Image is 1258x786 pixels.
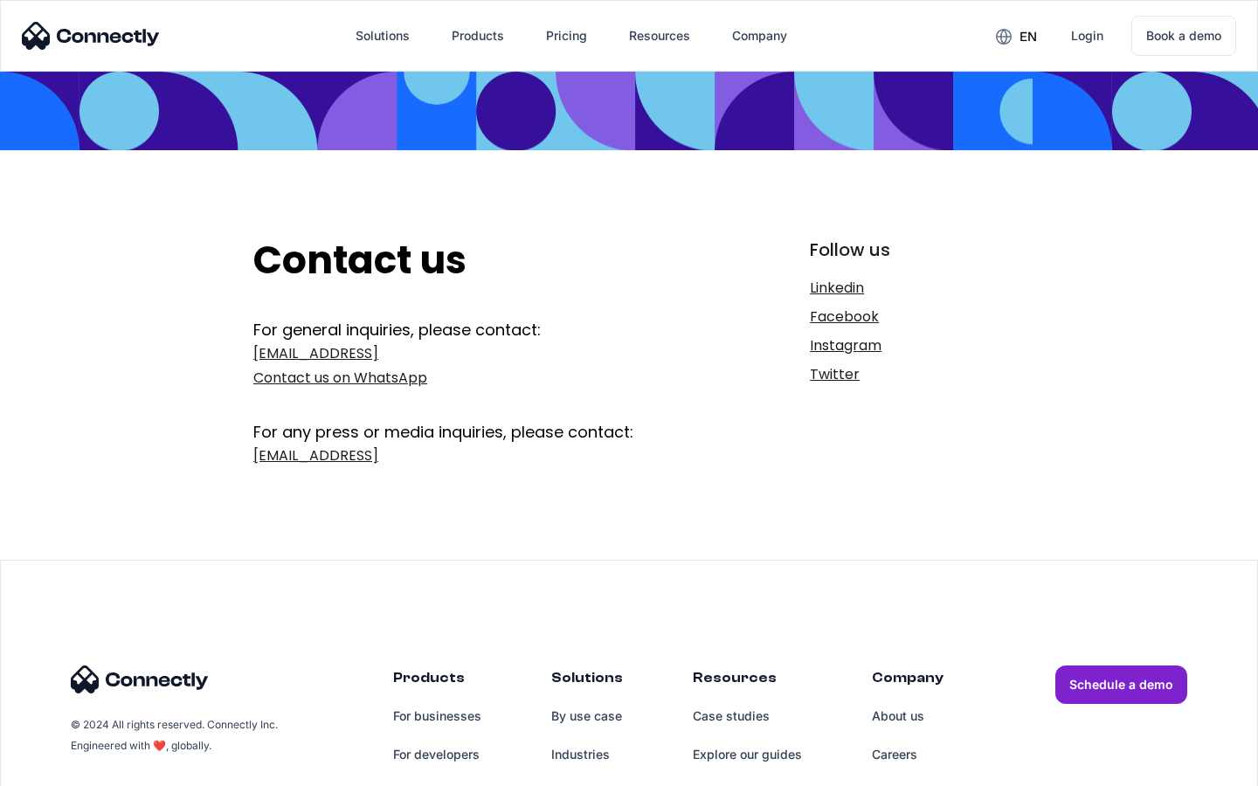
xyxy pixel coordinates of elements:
div: Resources [615,15,704,57]
div: en [982,23,1050,49]
aside: Language selected: English [17,755,105,780]
a: [EMAIL_ADDRESS]Contact us on WhatsApp [253,341,696,390]
div: Company [718,15,801,57]
a: Book a demo [1131,16,1236,56]
div: For any press or media inquiries, please contact: [253,395,696,444]
a: Login [1057,15,1117,57]
a: For developers [393,735,481,774]
div: Resources [693,665,802,697]
a: Careers [872,735,943,774]
ul: Language list [35,755,105,780]
div: © 2024 All rights reserved. Connectly Inc. Engineered with ❤️, globally. [71,714,280,756]
a: By use case [551,697,623,735]
div: Follow us [810,238,1005,262]
h2: Contact us [253,238,696,284]
a: Industries [551,735,623,774]
a: Instagram [810,334,1005,358]
a: Facebook [810,305,1005,329]
div: Login [1071,24,1103,48]
img: Connectly Logo [71,665,209,693]
div: en [1020,24,1037,49]
div: Company [872,665,943,697]
a: Linkedin [810,276,1005,300]
div: Products [452,24,504,48]
a: For businesses [393,697,481,735]
a: About us [872,697,943,735]
form: Get In Touch Form [253,319,696,472]
a: Case studies [693,697,802,735]
a: Twitter [810,362,1005,387]
div: Products [438,15,518,57]
a: Schedule a demo [1055,665,1187,704]
a: Explore our guides [693,735,802,774]
div: Solutions [551,665,623,697]
div: Solutions [342,15,424,57]
div: Products [393,665,481,697]
div: Solutions [356,24,410,48]
a: Pricing [532,15,601,57]
div: Resources [629,24,690,48]
div: For general inquiries, please contact: [253,319,696,341]
div: Company [732,24,787,48]
a: [EMAIL_ADDRESS] [253,444,696,468]
img: Connectly Logo [22,22,160,50]
div: Pricing [546,24,587,48]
